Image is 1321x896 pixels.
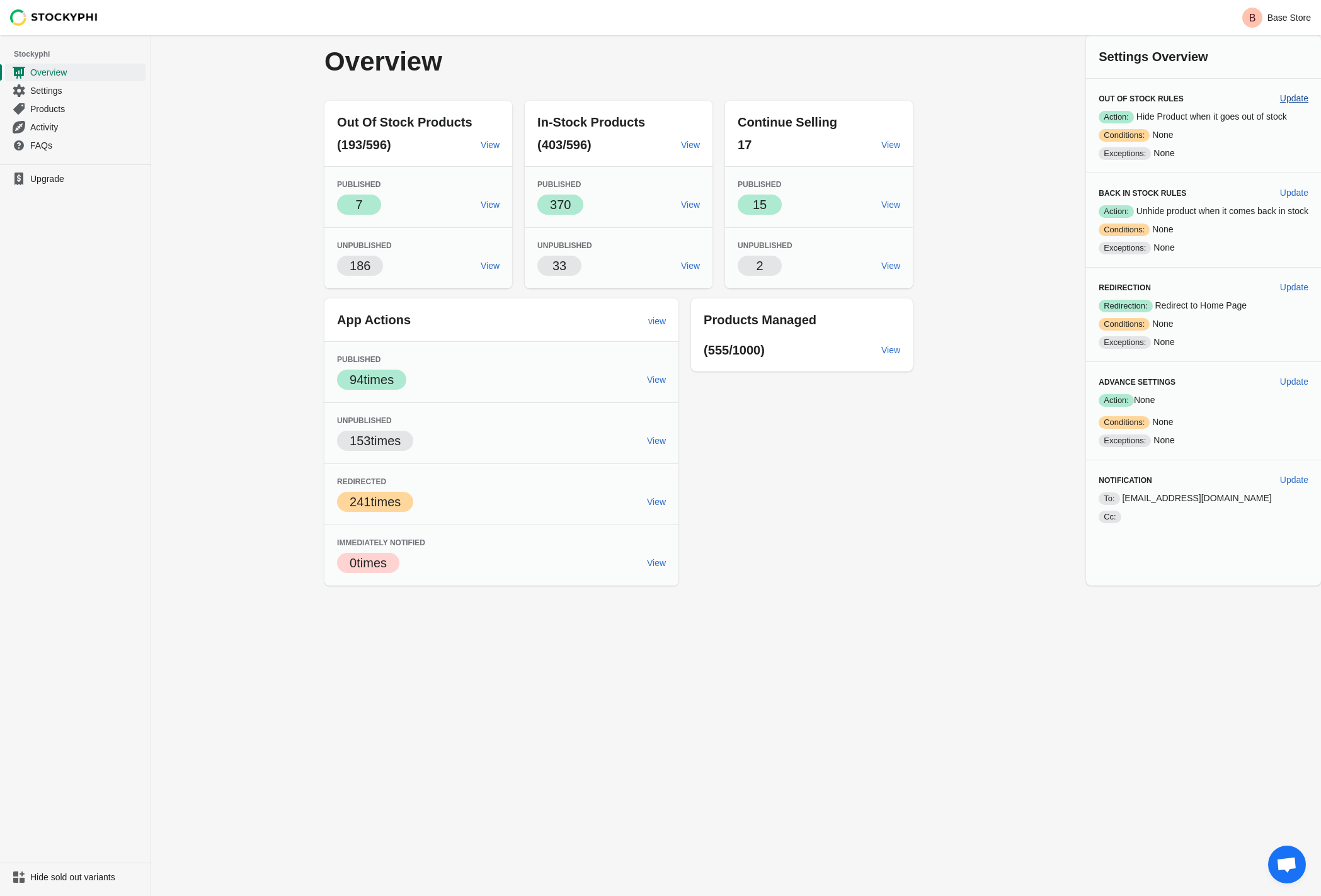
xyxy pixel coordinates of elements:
span: Activity [30,121,143,133]
span: Unpublished [337,241,392,250]
span: Immediately Notified [337,538,425,547]
span: Exceptions: [1099,434,1151,447]
a: View [876,339,905,361]
a: Upgrade [5,170,146,188]
span: Hide sold out variants [30,871,143,883]
div: Open chat [1268,846,1306,883]
span: Out Of Stock Products [337,115,472,129]
button: Update [1275,276,1313,298]
h3: Back in Stock Rules [1099,188,1270,198]
span: Conditions: [1099,129,1150,142]
span: Upgrade [30,173,143,185]
p: Unhide product when it comes back in stock [1099,205,1308,218]
a: View [876,254,905,277]
span: Conditions: [1099,224,1150,236]
span: (555/1000) [704,343,765,357]
span: Published [337,355,380,364]
img: Stockyphi [10,9,98,26]
span: Exceptions: [1099,242,1151,254]
span: Exceptions: [1099,336,1151,349]
a: Hide sold out variants [5,868,146,886]
span: Action: [1099,205,1134,218]
span: Redirection: [1099,300,1152,312]
p: None [1099,394,1308,407]
a: Activity [5,118,146,136]
p: Redirect to Home Page [1099,299,1308,312]
span: View [647,558,666,568]
h3: Notification [1099,475,1270,485]
h3: Redirection [1099,283,1270,293]
p: Base Store [1267,13,1311,23]
p: None [1099,336,1308,349]
span: 0 times [350,556,387,570]
span: View [681,200,700,210]
p: None [1099,434,1308,447]
span: View [681,140,700,150]
span: View [881,345,900,355]
span: App Actions [337,313,411,327]
span: View [481,261,500,271]
button: Avatar with initials BBase Store [1237,5,1316,30]
span: Update [1280,475,1308,485]
span: 241 times [350,495,401,509]
a: View [676,133,705,156]
a: View [642,368,671,391]
p: Overview [324,48,672,76]
span: View [881,261,900,271]
span: Update [1280,93,1308,103]
span: Conditions: [1099,416,1150,429]
a: View [642,429,671,452]
span: 370 [550,198,571,212]
a: View [642,491,671,513]
a: View [876,193,905,216]
span: Continue Selling [738,115,837,129]
span: View [881,140,900,150]
p: Hide Product when it goes out of stock [1099,110,1308,123]
span: (403/596) [537,138,592,152]
a: View [476,254,505,277]
span: View [481,140,500,150]
span: Cc: [1099,511,1121,523]
span: Update [1280,188,1308,198]
span: 15 [753,198,767,212]
span: 94 times [350,373,394,387]
span: View [647,436,666,446]
span: Conditions: [1099,318,1150,331]
span: Unpublished [537,241,592,250]
span: Unpublished [738,241,792,250]
h3: Out of Stock Rules [1099,94,1270,104]
span: Products Managed [704,313,816,327]
button: Update [1275,468,1313,491]
p: None [1099,317,1308,331]
span: 7 [356,198,363,212]
text: B [1249,13,1255,23]
span: 186 [350,259,370,273]
span: Exceptions: [1099,147,1151,160]
span: View [647,497,666,507]
span: Settings [30,84,143,97]
span: FAQs [30,139,143,152]
h3: Advance Settings [1099,377,1270,387]
a: View [676,193,705,216]
p: None [1099,241,1308,254]
span: View [881,200,900,210]
span: Products [30,103,143,115]
span: Avatar with initials B [1242,8,1262,28]
span: view [648,316,666,326]
a: View [476,193,505,216]
span: View [481,200,500,210]
a: Settings [5,81,146,99]
button: Update [1275,181,1313,204]
span: View [647,375,666,385]
span: 17 [738,138,752,152]
span: Published [537,180,581,189]
span: To: [1099,492,1119,505]
p: None [1099,128,1308,142]
span: Overview [30,66,143,79]
span: Action: [1099,394,1134,407]
a: View [642,552,671,574]
span: Update [1280,377,1308,387]
span: Settings Overview [1099,50,1208,64]
a: View [476,133,505,156]
span: Update [1280,282,1308,292]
